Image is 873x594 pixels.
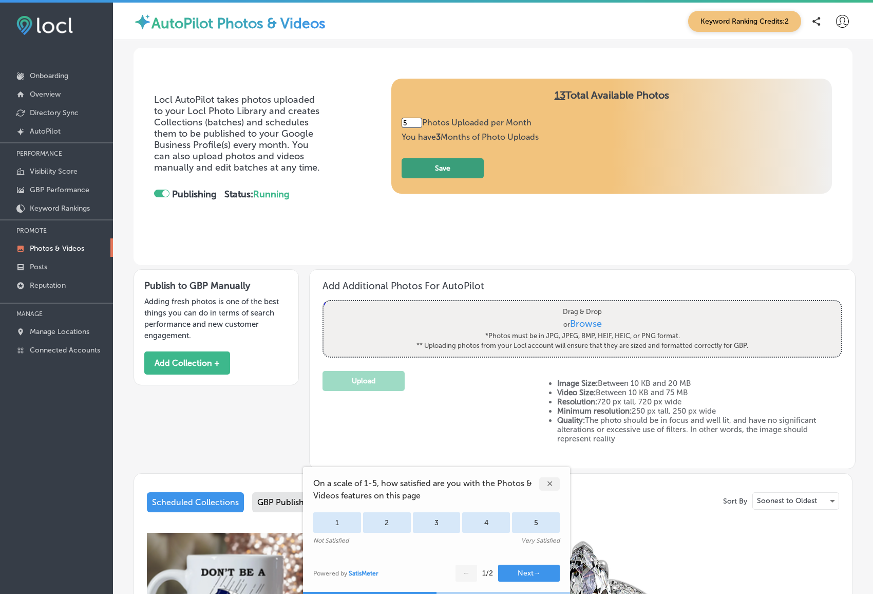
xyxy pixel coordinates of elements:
[402,158,484,178] button: Save
[313,537,349,544] div: Not Satisfied
[313,477,539,502] span: On a scale of 1-5, how satisfied are you with the Photos & Videos features on this page
[144,280,288,291] h3: Publish to GBP Manually
[30,71,68,80] p: Onboarding
[557,388,842,397] li: Between 10 KB and 75 MB
[134,13,151,31] img: autopilot-icon
[313,570,378,577] div: Powered by
[224,189,290,200] strong: Status:
[723,497,747,506] p: Sort By
[30,244,84,253] p: Photos & Videos
[557,379,842,388] li: Between 10 KB and 20 MB
[30,127,61,136] p: AutoPilot
[512,512,560,533] div: 5
[363,512,411,533] div: 2
[30,90,61,99] p: Overview
[402,132,539,142] span: You have Months of Photo Uploads
[555,89,565,101] span: 13
[402,89,822,118] h4: Total Available Photos
[557,406,842,416] li: 250 px tall, 250 px wide
[30,327,89,336] p: Manage Locations
[462,512,510,533] div: 4
[30,263,47,271] p: Posts
[172,189,217,200] strong: Publishing
[557,379,598,388] strong: Image Size:
[521,537,560,544] div: Very Satisfied
[313,512,361,533] div: 1
[557,397,842,406] li: 720 px tall, 720 px wide
[144,296,288,341] p: Adding fresh photos is one of the best things you can do in terms of search performance and new c...
[16,16,73,35] img: fda3e92497d09a02dc62c9cd864e3231.png
[30,204,90,213] p: Keyword Rankings
[252,492,365,512] div: GBP Published Collections
[482,569,493,578] div: 1 / 2
[30,185,89,194] p: GBP Performance
[30,346,100,355] p: Connected Accounts
[753,493,839,509] div: Soonest to Oldest
[757,496,817,506] p: Soonest to Oldest
[456,565,477,582] button: ←
[402,118,422,128] input: 10
[557,388,596,397] strong: Video Size:
[557,406,632,416] strong: Minimum resolution:
[349,570,378,577] a: SatisMeter
[144,351,230,375] button: Add Collection +
[436,132,441,142] b: 3
[151,15,326,32] label: AutoPilot Photos & Videos
[539,477,560,491] div: ✕
[413,304,752,355] label: Drag & Drop or *Photos must be in JPG, JPEG, BMP, HEIF, HEIC, or PNG format. ** Uploading photos ...
[557,416,585,425] strong: Quality:
[322,280,842,292] h3: Add Additional Photos For AutoPilot
[557,397,597,406] strong: Resolution:
[253,189,290,200] span: Running
[688,11,801,32] span: Keyword Ranking Credits: 2
[557,416,842,443] li: The photo should be in focus and well lit, and have no significant alterations or excessive use o...
[30,167,78,176] p: Visibility Score
[30,108,79,117] p: Directory Sync
[402,118,539,128] div: Photos Uploaded per Month
[322,371,405,391] button: Upload
[413,512,461,533] div: 3
[147,492,244,512] div: Scheduled Collections
[570,318,602,329] span: Browse
[30,281,66,290] p: Reputation
[498,565,560,582] button: Next→
[154,94,324,173] p: Locl AutoPilot takes photos uploaded to your Locl Photo Library and creates Collections (batches)...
